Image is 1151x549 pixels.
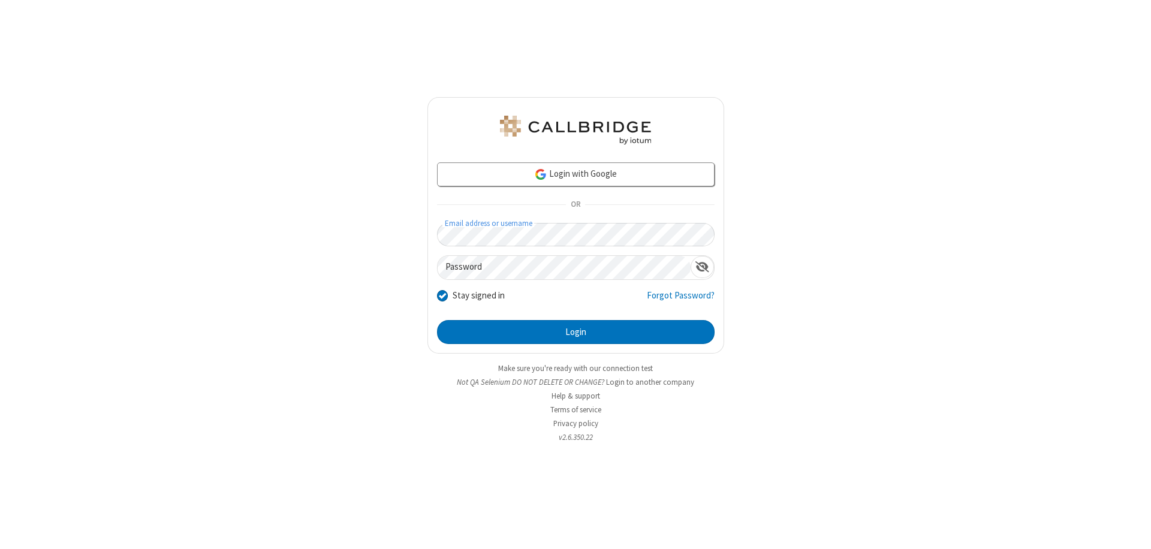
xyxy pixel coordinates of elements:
a: Help & support [552,391,600,401]
input: Password [438,256,691,279]
a: Forgot Password? [647,289,715,312]
a: Privacy policy [553,418,598,429]
label: Stay signed in [453,289,505,303]
input: Email address or username [437,223,715,246]
button: Login [437,320,715,344]
div: Show password [691,256,714,278]
img: google-icon.png [534,168,547,181]
img: QA Selenium DO NOT DELETE OR CHANGE [498,116,653,144]
li: v2.6.350.22 [427,432,724,443]
a: Login with Google [437,162,715,186]
a: Make sure you're ready with our connection test [498,363,653,373]
button: Login to another company [606,376,694,388]
iframe: Chat [1121,518,1142,541]
li: Not QA Selenium DO NOT DELETE OR CHANGE? [427,376,724,388]
span: OR [566,197,585,213]
a: Terms of service [550,405,601,415]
